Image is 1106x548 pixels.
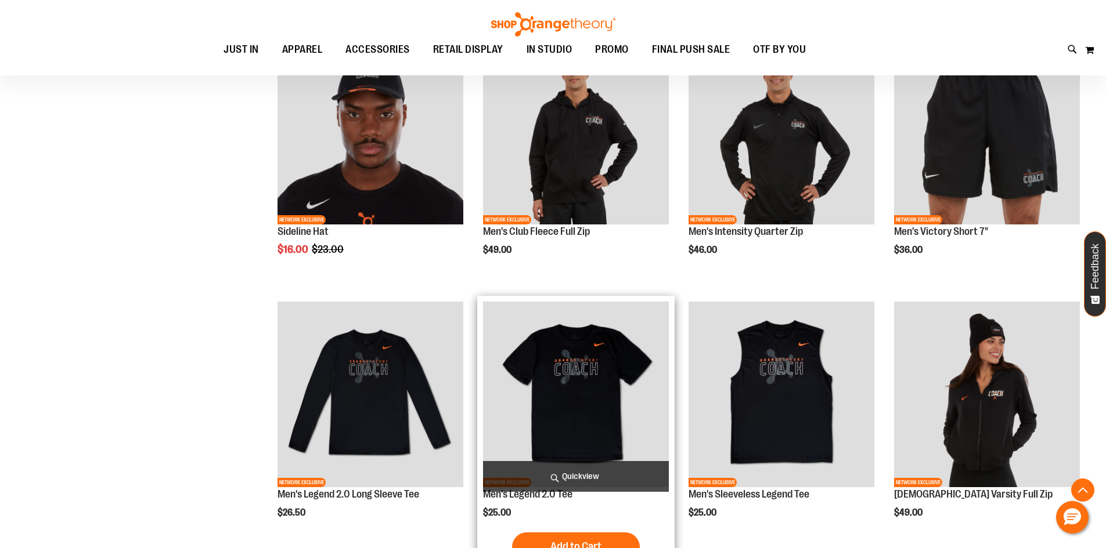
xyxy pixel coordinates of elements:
[334,37,421,63] a: ACCESSORIES
[689,507,718,518] span: $25.00
[278,488,419,500] a: Men's Legend 2.0 Long Sleeve Tee
[1084,231,1106,317] button: Feedback - Show survey
[894,39,1080,224] img: OTF Mens Coach FA23 Victory Short - Black primary image
[894,478,942,487] span: NETWORK EXCLUSIVE
[483,302,669,489] a: OTF Mens Coach FA23 Legend 2.0 SS Tee - Black primary imageNETWORK EXCLUSIVE
[595,37,629,63] span: PROMO
[278,302,463,489] a: OTF Mens Coach FA23 Legend 2.0 LS Tee - Black primary imageNETWORK EXCLUSIVE
[683,296,880,547] div: product
[1090,244,1101,289] span: Feedback
[483,226,590,237] a: Men's Club Fleece Full Zip
[527,37,572,63] span: IN STUDIO
[224,37,259,63] span: JUST IN
[272,296,469,547] div: product
[894,507,924,518] span: $49.00
[477,33,675,285] div: product
[483,507,513,518] span: $25.00
[689,39,874,226] a: OTF Mens Coach FA23 Intensity Quarter Zip - Black primary imageNETWORK EXCLUSIVE
[421,37,515,63] a: RETAIL DISPLAY
[894,488,1053,500] a: [DEMOGRAPHIC_DATA] Varsity Full Zip
[894,302,1080,489] a: OTF Ladies Coach FA23 Varsity Full Zip - Black primary imageNETWORK EXCLUSIVE
[1056,501,1089,534] button: Hello, have a question? Let’s chat.
[483,302,669,487] img: OTF Mens Coach FA23 Legend 2.0 SS Tee - Black primary image
[753,37,806,63] span: OTF BY YOU
[278,39,463,226] a: Sideline Hat primary imageSALENETWORK EXCLUSIVE
[683,33,880,285] div: product
[894,245,924,255] span: $36.00
[483,461,669,492] a: Quickview
[278,478,326,487] span: NETWORK EXCLUSIVE
[278,226,329,237] a: Sideline Hat
[640,37,742,63] a: FINAL PUSH SALE
[278,39,463,224] img: Sideline Hat primary image
[689,488,809,500] a: Men's Sleeveless Legend Tee
[888,296,1086,547] div: product
[483,39,669,224] img: OTF Mens Coach FA23 Club Fleece Full Zip - Black primary image
[212,37,271,63] a: JUST IN
[689,39,874,224] img: OTF Mens Coach FA23 Intensity Quarter Zip - Black primary image
[1071,478,1094,502] button: Back To Top
[652,37,730,63] span: FINAL PUSH SALE
[515,37,584,63] a: IN STUDIO
[433,37,503,63] span: RETAIL DISPLAY
[345,37,410,63] span: ACCESSORIES
[894,302,1080,487] img: OTF Ladies Coach FA23 Varsity Full Zip - Black primary image
[489,12,617,37] img: Shop Orangetheory
[271,37,334,63] a: APPAREL
[483,245,513,255] span: $49.00
[282,37,323,63] span: APPAREL
[894,226,988,237] a: Men's Victory Short 7"
[583,37,640,63] a: PROMO
[483,488,572,500] a: Men's Legend 2.0 Tee
[483,39,669,226] a: OTF Mens Coach FA23 Club Fleece Full Zip - Black primary imageNETWORK EXCLUSIVE
[278,215,326,224] span: NETWORK EXCLUSIVE
[689,215,737,224] span: NETWORK EXCLUSIVE
[689,478,737,487] span: NETWORK EXCLUSIVE
[894,215,942,224] span: NETWORK EXCLUSIVE
[689,302,874,489] a: OTF Mens Coach FA23 Legend Sleeveless Tee - Black primary imageNETWORK EXCLUSIVE
[888,33,1086,285] div: product
[689,226,803,237] a: Men's Intensity Quarter Zip
[689,245,719,255] span: $46.00
[483,215,531,224] span: NETWORK EXCLUSIVE
[689,302,874,487] img: OTF Mens Coach FA23 Legend Sleeveless Tee - Black primary image
[272,33,469,285] div: product
[741,37,817,63] a: OTF BY YOU
[894,39,1080,226] a: OTF Mens Coach FA23 Victory Short - Black primary imageNETWORK EXCLUSIVE
[312,244,345,255] span: $23.00
[278,302,463,487] img: OTF Mens Coach FA23 Legend 2.0 LS Tee - Black primary image
[278,507,307,518] span: $26.50
[278,244,310,255] span: $16.00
